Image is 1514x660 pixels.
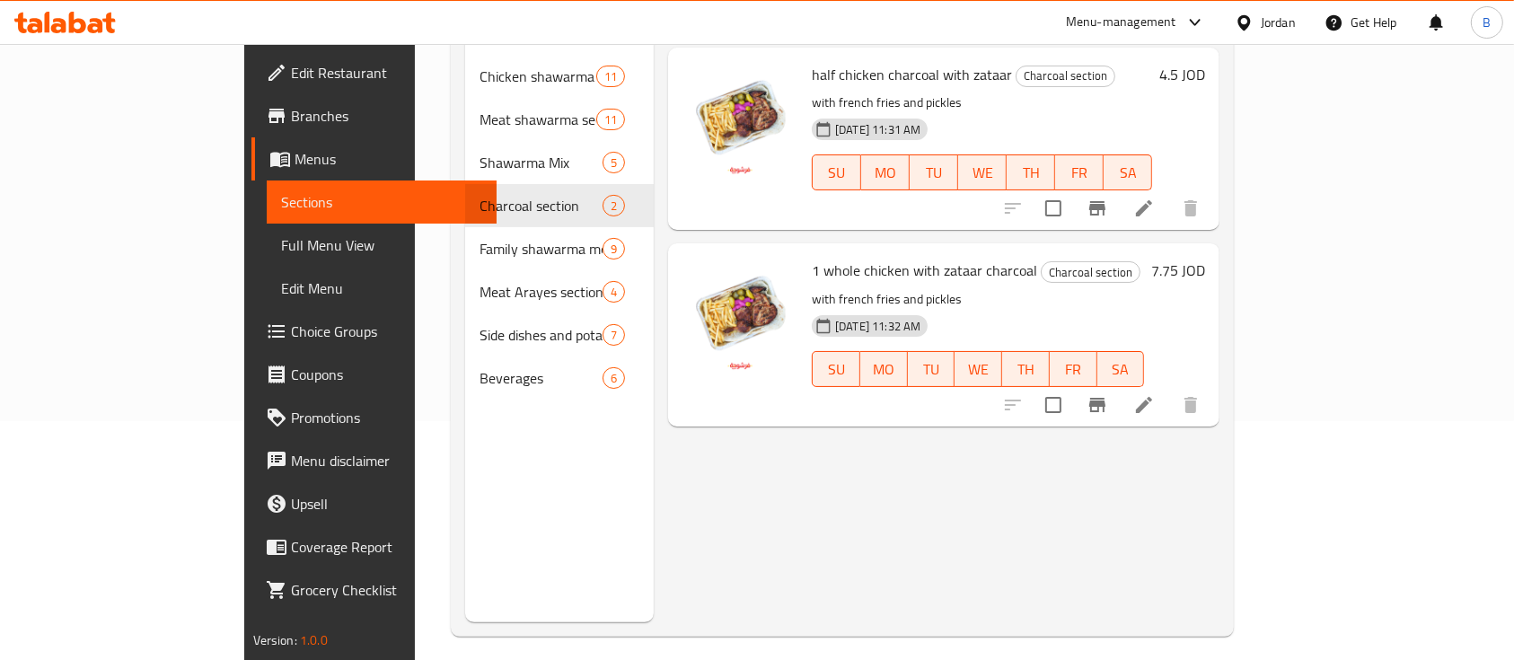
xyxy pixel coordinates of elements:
button: SA [1097,351,1145,387]
span: TH [1014,160,1048,186]
a: Branches [251,94,497,137]
span: 6 [603,370,624,387]
span: TU [915,356,948,383]
span: 1.0.0 [300,629,328,652]
nav: Menu sections [465,48,654,407]
div: items [603,367,625,389]
span: Meat shawarma section [480,109,596,130]
span: 2 [603,198,624,215]
a: Edit Restaurant [251,51,497,94]
span: Charcoal section [1042,262,1140,283]
span: half chicken charcoal with zataar [812,61,1012,88]
p: with french fries and pickles [812,92,1152,114]
span: 11 [597,111,624,128]
div: Family shawarma meals9 [465,227,654,270]
button: Branch-specific-item [1076,383,1119,427]
span: Beverages [480,367,603,389]
img: half chicken charcoal with zataar [682,62,797,177]
button: MO [860,351,908,387]
h6: 7.75 JOD [1151,258,1205,283]
a: Choice Groups [251,310,497,353]
div: Charcoal section [1041,261,1140,283]
button: WE [958,154,1007,190]
div: Meat Arayes section4 [465,270,654,313]
span: Sections [281,191,483,213]
button: TU [908,351,955,387]
div: items [603,238,625,260]
div: Chicken shawarma section11 [465,55,654,98]
button: TU [910,154,958,190]
a: Full Menu View [267,224,497,267]
span: 11 [597,68,624,85]
span: SU [820,160,854,186]
a: Menus [251,137,497,180]
div: items [596,109,625,130]
a: Edit Menu [267,267,497,310]
span: Meat Arayes section [480,281,603,303]
div: items [603,324,625,346]
span: Grocery Checklist [291,579,483,601]
div: Beverages6 [465,356,654,400]
a: Edit menu item [1133,198,1155,219]
button: delete [1169,383,1212,427]
span: TU [917,160,951,186]
a: Coupons [251,353,497,396]
span: SA [1111,160,1145,186]
img: 1 whole chicken with zataar charcoal [682,258,797,373]
span: Chicken shawarma section [480,66,596,87]
span: Side dishes and potatoes [480,324,603,346]
button: SU [812,154,861,190]
span: Promotions [291,407,483,428]
span: FR [1057,356,1090,383]
span: 1 whole chicken with zataar charcoal [812,257,1037,284]
span: Shawarma Mix [480,152,603,173]
span: Charcoal section [1017,66,1114,86]
span: 4 [603,284,624,301]
button: SA [1104,154,1152,190]
button: FR [1050,351,1097,387]
span: [DATE] 11:32 AM [828,318,928,335]
a: Promotions [251,396,497,439]
div: Meat shawarma section11 [465,98,654,141]
span: Family shawarma meals [480,238,603,260]
div: Jordan [1261,13,1296,32]
div: items [603,195,625,216]
a: Coverage Report [251,525,497,568]
div: Charcoal section2 [465,184,654,227]
button: delete [1169,187,1212,230]
div: items [596,66,625,87]
span: Menu disclaimer [291,450,483,471]
span: Menus [295,148,483,170]
a: Grocery Checklist [251,568,497,612]
span: 5 [603,154,624,172]
span: [DATE] 11:31 AM [828,121,928,138]
h6: 4.5 JOD [1159,62,1205,87]
button: Branch-specific-item [1076,187,1119,230]
div: Charcoal section [1016,66,1115,87]
span: Choice Groups [291,321,483,342]
a: Edit menu item [1133,394,1155,416]
span: Charcoal section [480,195,603,216]
span: Select to update [1034,189,1072,227]
div: Shawarma Mix5 [465,141,654,184]
span: Select to update [1034,386,1072,424]
button: MO [861,154,910,190]
button: TH [1007,154,1055,190]
span: Upsell [291,493,483,515]
span: 7 [603,327,624,344]
span: Coverage Report [291,536,483,558]
div: items [603,281,625,303]
button: FR [1055,154,1104,190]
span: WE [962,356,995,383]
button: TH [1002,351,1050,387]
span: TH [1009,356,1043,383]
span: MO [868,160,902,186]
span: SU [820,356,853,383]
button: SU [812,351,860,387]
a: Sections [267,180,497,224]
